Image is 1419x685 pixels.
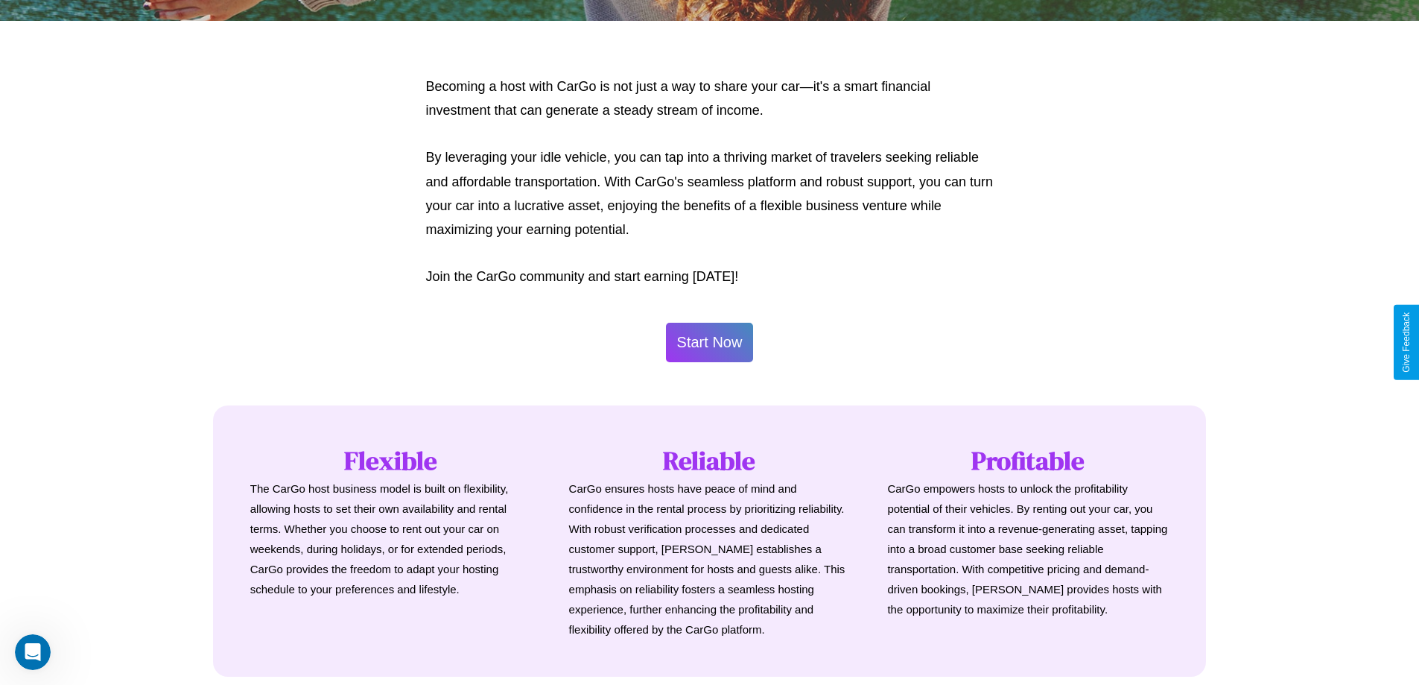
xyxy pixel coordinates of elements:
div: Give Feedback [1401,312,1412,373]
button: Start Now [666,323,754,362]
h1: Profitable [887,443,1169,479]
p: CarGo ensures hosts have peace of mind and confidence in the rental process by prioritizing relia... [569,479,851,640]
p: By leveraging your idle vehicle, you can tap into a thriving market of travelers seeking reliable... [426,145,994,242]
h1: Flexible [250,443,532,479]
p: The CarGo host business model is built on flexibility, allowing hosts to set their own availabili... [250,479,532,599]
p: CarGo empowers hosts to unlock the profitability potential of their vehicles. By renting out your... [887,479,1169,619]
h1: Reliable [569,443,851,479]
iframe: Intercom live chat [15,634,51,670]
p: Join the CarGo community and start earning [DATE]! [426,265,994,288]
p: Becoming a host with CarGo is not just a way to share your car—it's a smart financial investment ... [426,75,994,123]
